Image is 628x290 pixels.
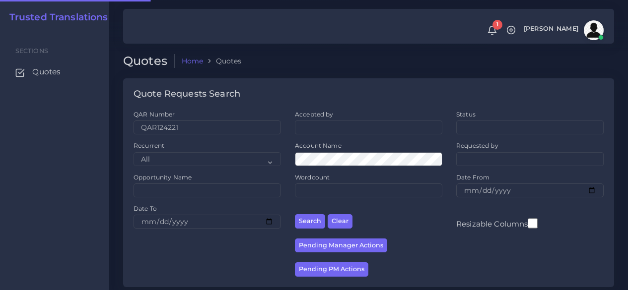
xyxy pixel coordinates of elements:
[484,25,501,36] a: 1
[456,217,538,230] label: Resizable Columns
[492,20,502,30] span: 1
[2,12,108,23] a: Trusted Translations
[295,214,325,229] button: Search
[328,214,352,229] button: Clear
[519,20,607,40] a: [PERSON_NAME]avatar
[295,238,387,253] button: Pending Manager Actions
[134,110,175,118] label: QAR Number
[528,217,538,230] input: Resizable Columns
[524,26,578,32] span: [PERSON_NAME]
[134,204,157,213] label: Date To
[15,47,48,55] span: Sections
[295,262,368,277] button: Pending PM Actions
[182,56,204,66] a: Home
[203,56,241,66] li: Quotes
[123,54,175,68] h2: Quotes
[295,141,342,150] label: Account Name
[32,66,61,77] span: Quotes
[134,89,240,100] h4: Quote Requests Search
[134,141,164,150] label: Recurrent
[295,110,334,118] label: Accepted by
[456,173,489,181] label: Date From
[584,20,604,40] img: avatar
[295,173,330,181] label: Wordcount
[456,141,498,150] label: Requested by
[134,173,192,181] label: Opportunity Name
[7,61,102,82] a: Quotes
[456,110,476,118] label: Status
